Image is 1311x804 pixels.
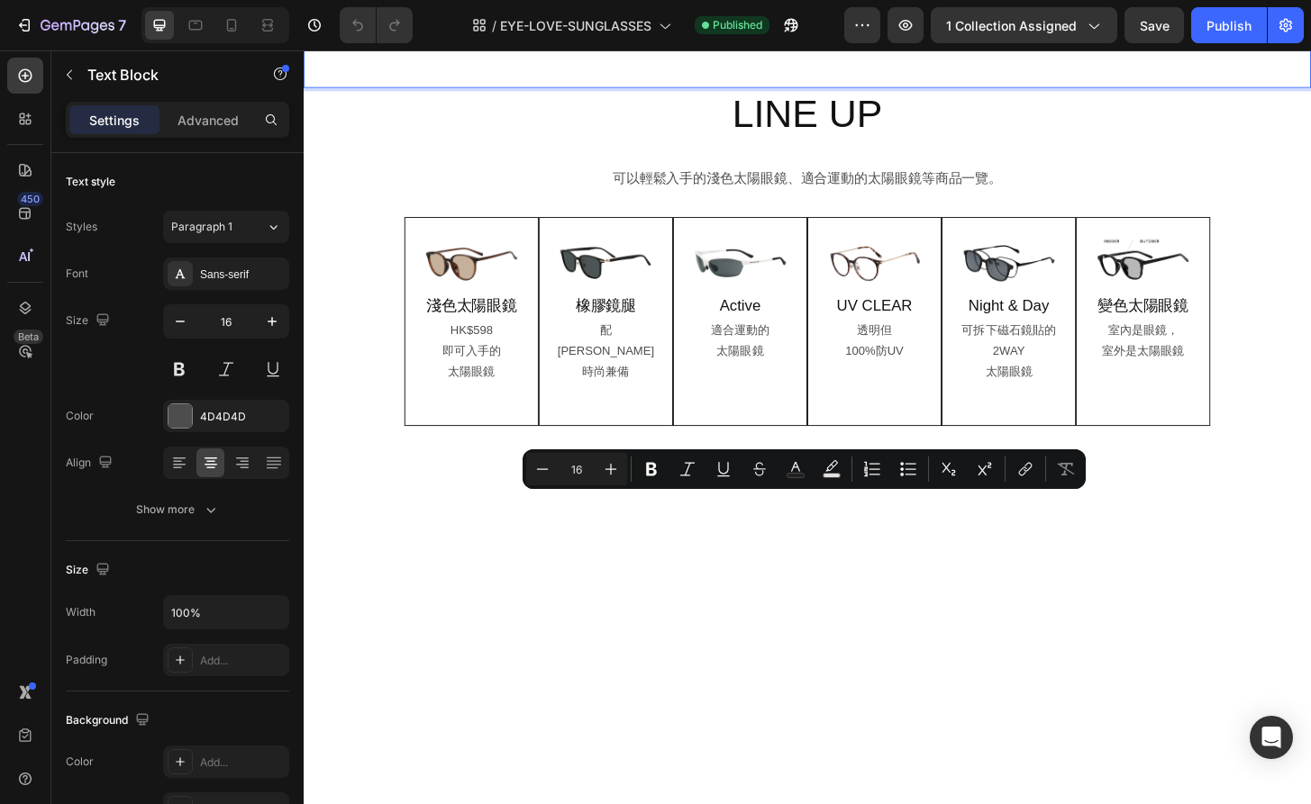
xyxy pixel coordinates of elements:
[66,652,107,668] div: Padding
[66,266,88,282] div: Font
[118,14,126,36] p: 7
[931,7,1117,43] button: 1 collection assigned
[558,312,668,334] p: 100%防UV
[164,596,288,628] input: Auto
[500,16,651,35] span: EYE-LOVE-SUNGLASSES
[713,17,762,33] span: Published
[1124,7,1184,43] button: Save
[66,451,116,475] div: Align
[66,754,94,770] div: Color
[66,309,114,333] div: Size
[492,16,496,35] span: /
[702,334,812,357] p: 太陽眼鏡
[129,194,231,263] img: gempages_515660372875674871-eadf215f-018e-46a2-b6b3-35b6ee33a139.jpg
[14,330,43,344] div: Beta
[89,111,140,130] p: Settings
[850,194,951,263] img: gempages_515660372875674871-0d7d64f6-9948-41e1-84d8-497885740d9a.jpg
[1140,18,1170,33] span: Save
[304,50,1311,804] iframe: Design area
[123,263,237,287] h2: 淺色太陽眼鏡
[1206,16,1252,35] div: Publish
[66,174,115,190] div: Text style
[558,289,668,312] p: 透明但
[66,558,114,583] div: Size
[125,334,235,357] p: 太陽眼鏡
[87,64,241,86] p: Text Block
[66,493,289,526] button: Show more
[200,266,285,283] div: Sans-serif
[417,194,519,263] img: gempages_515660372875674871-c3e4786d-87c2-4bdf-83bb-aee4c5cfe599.jpg
[125,312,235,334] p: 即可入手的
[200,754,285,771] div: Add...
[269,334,379,357] p: 時尚兼備
[700,263,814,287] h2: Night & Day
[125,289,235,312] p: HK$598
[136,501,220,519] div: Show more
[66,408,94,424] div: Color
[412,263,525,287] h2: Active
[846,312,956,334] p: 室外是太陽眼鏡
[273,194,375,263] img: gempages_515660372875674871-ced5ce97-b56e-476d-87db-6b7d35558e00.jpg
[846,289,956,312] p: 室內是眼鏡，
[66,219,97,235] div: Styles
[163,211,289,243] button: Paragraph 1
[66,604,96,620] div: Width
[702,289,812,334] p: 可拆下磁石鏡貼的2WAY
[844,263,958,287] h2: 變色太陽眼鏡
[17,192,43,206] div: 450
[269,289,379,334] p: 配[PERSON_NAME]
[200,653,285,669] div: Add...
[1250,716,1293,759] div: Open Intercom Messenger
[946,16,1077,35] span: 1 collection assigned
[1191,7,1267,43] button: Publish
[414,312,523,334] p: 太陽眼鏡
[414,289,523,312] p: 適合運動的
[7,7,134,43] button: 7
[171,219,232,235] span: Paragraph 1
[340,7,413,43] div: Undo/Redo
[523,449,1086,489] div: Editor contextual toolbar
[178,111,239,130] p: Advanced
[556,263,669,287] h2: UV CLEAR
[66,709,153,733] div: Background
[200,409,285,425] div: 4D4D4D
[2,125,1079,151] p: 可以輕鬆入手的淺色太陽眼鏡、適合運動的太陽眼鏡等商品一覽。
[268,263,381,287] h2: 橡膠鏡腿
[706,194,807,263] img: gempages_515660372875674871-5eefd4e3-dd1a-4404-ad17-984b1d3bde62.jpg
[561,194,663,263] img: gempages_515660372875674871-660a3aeb-9b59-4b9c-9643-8c3ea8d16e85.jpg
